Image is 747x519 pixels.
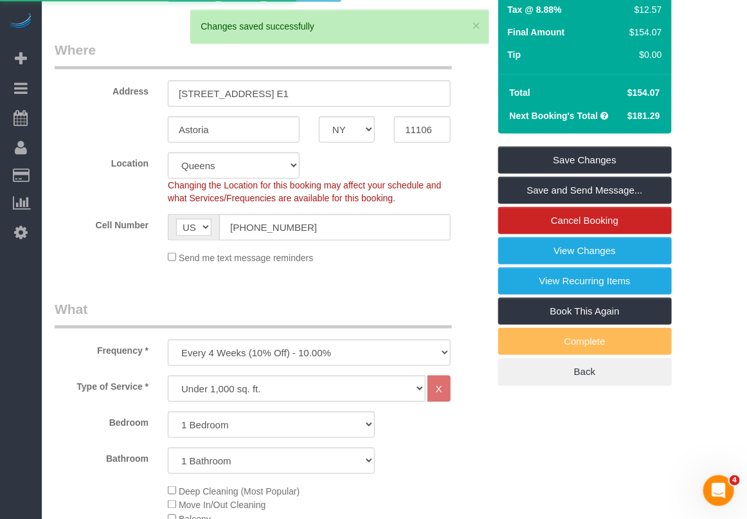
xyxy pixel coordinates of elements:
span: $154.07 [627,87,660,98]
legend: Where [55,41,452,69]
label: Cell Number [45,214,158,232]
label: Bathroom [45,448,158,465]
input: City [168,116,300,143]
a: View Changes [498,237,672,264]
span: Move In/Out Cleaning [179,500,265,511]
label: Tax @ 8.88% [508,3,562,16]
iframe: Intercom live chat [703,475,734,506]
label: Frequency * [45,340,158,357]
label: Location [45,152,158,170]
div: $154.07 [624,26,662,39]
span: Changing the Location for this booking may affect your schedule and what Services/Frequencies are... [168,180,441,203]
label: Final Amount [508,26,565,39]
input: Zip Code [394,116,450,143]
strong: Next Booking's Total [510,111,598,121]
label: Type of Service * [45,376,158,393]
a: Save and Send Message... [498,177,672,204]
strong: Total [510,87,530,98]
span: Deep Cleaning (Most Popular) [179,486,300,496]
label: Tip [508,48,521,61]
button: × [473,19,480,32]
div: $0.00 [624,48,662,61]
div: $12.57 [624,3,662,16]
span: $181.29 [627,111,660,121]
span: 4 [730,475,740,486]
a: Back [498,358,672,385]
a: Save Changes [498,147,672,174]
div: Changes saved successfully [201,20,479,33]
legend: What [55,300,452,329]
a: Book This Again [498,298,672,325]
label: Address [45,80,158,98]
input: Cell Number [219,214,451,241]
a: Cancel Booking [498,207,672,234]
a: View Recurring Items [498,268,672,295]
span: Send me text message reminders [179,253,313,263]
label: Bedroom [45,412,158,429]
img: Automaid Logo [8,13,33,31]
